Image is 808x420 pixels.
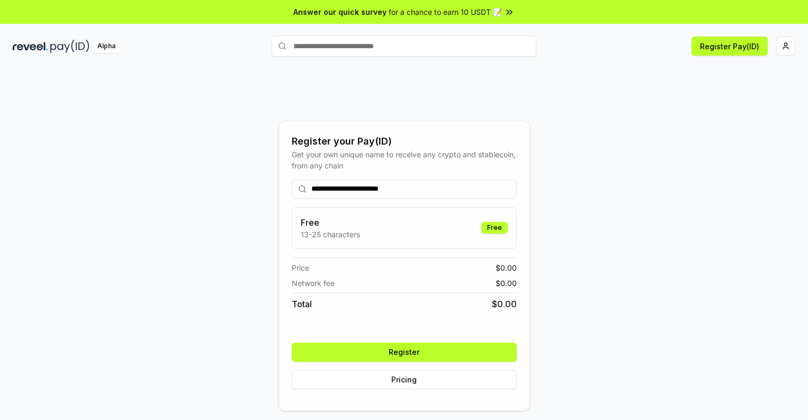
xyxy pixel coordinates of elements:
[292,298,312,310] span: Total
[389,6,502,17] span: for a chance to earn 10 USDT 📝
[293,6,387,17] span: Answer our quick survey
[496,278,517,289] span: $ 0.00
[13,40,48,53] img: reveel_dark
[292,278,335,289] span: Network fee
[292,262,309,273] span: Price
[50,40,89,53] img: pay_id
[301,216,360,229] h3: Free
[692,37,768,56] button: Register Pay(ID)
[292,134,517,149] div: Register your Pay(ID)
[292,149,517,171] div: Get your own unique name to receive any crypto and stablecoin, from any chain
[301,229,360,240] p: 13-25 characters
[496,262,517,273] span: $ 0.00
[292,343,517,362] button: Register
[481,222,508,234] div: Free
[492,298,517,310] span: $ 0.00
[92,40,121,53] div: Alpha
[292,370,517,389] button: Pricing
